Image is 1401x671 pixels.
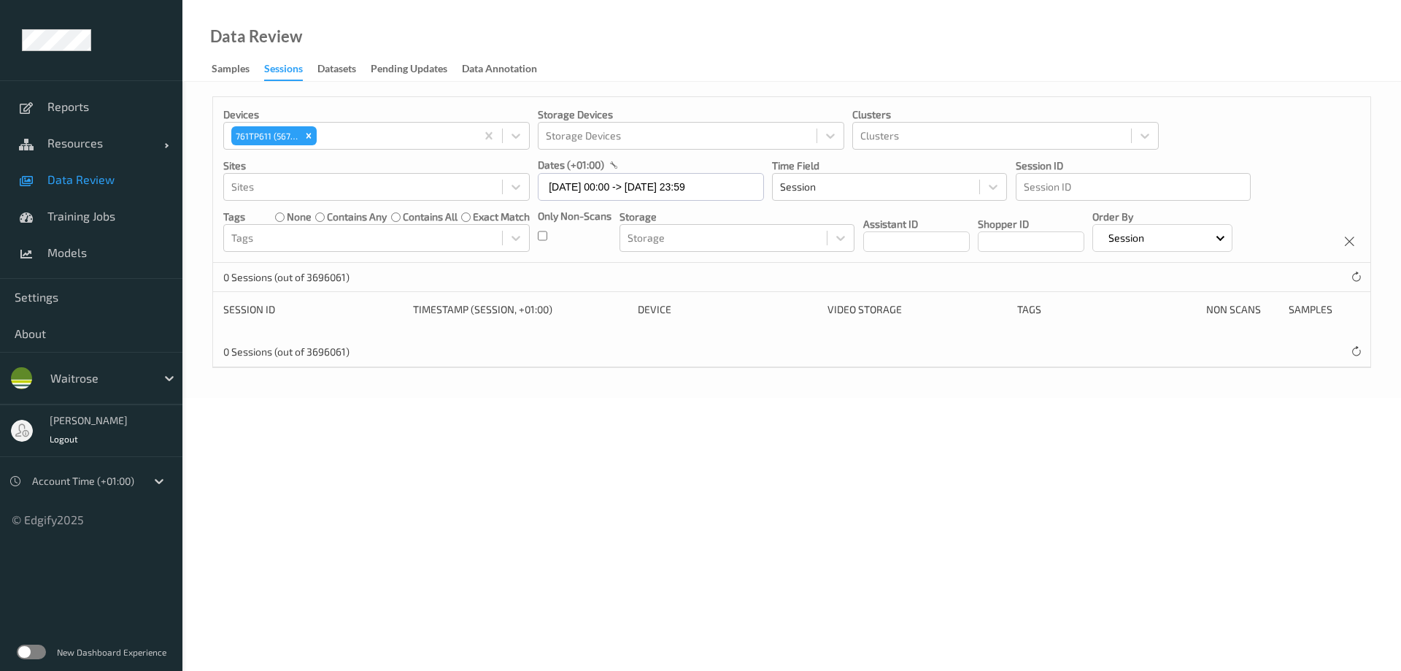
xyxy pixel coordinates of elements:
[287,210,312,224] label: none
[371,61,447,80] div: Pending Updates
[264,61,303,81] div: Sessions
[473,210,530,224] label: exact match
[462,59,552,80] a: Data Annotation
[317,59,371,80] a: Datasets
[852,107,1159,122] p: Clusters
[210,29,302,44] div: Data Review
[223,302,403,317] div: Session ID
[863,217,970,231] p: Assistant ID
[772,158,1007,173] p: Time Field
[264,59,317,81] a: Sessions
[1092,210,1232,224] p: Order By
[1016,158,1251,173] p: Session ID
[638,302,817,317] div: Device
[1103,231,1149,245] p: Session
[223,270,350,285] p: 0 Sessions (out of 3696061)
[978,217,1084,231] p: Shopper ID
[620,210,854,224] p: Storage
[538,209,611,223] p: Only Non-Scans
[538,107,844,122] p: Storage Devices
[462,61,537,80] div: Data Annotation
[223,210,245,224] p: Tags
[327,210,387,224] label: contains any
[223,158,530,173] p: Sites
[317,61,356,80] div: Datasets
[223,345,350,359] p: 0 Sessions (out of 3696061)
[223,107,530,122] p: Devices
[1206,302,1278,317] div: Non Scans
[538,158,604,172] p: dates (+01:00)
[212,59,264,80] a: Samples
[231,126,301,145] div: 761TP611 (5674)
[403,210,458,224] label: contains all
[212,61,250,80] div: Samples
[1289,302,1360,317] div: Samples
[413,302,628,317] div: Timestamp (Session, +01:00)
[301,126,317,145] div: Remove 761TP611 (5674)
[827,302,1007,317] div: Video Storage
[371,59,462,80] a: Pending Updates
[1017,302,1197,317] div: Tags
